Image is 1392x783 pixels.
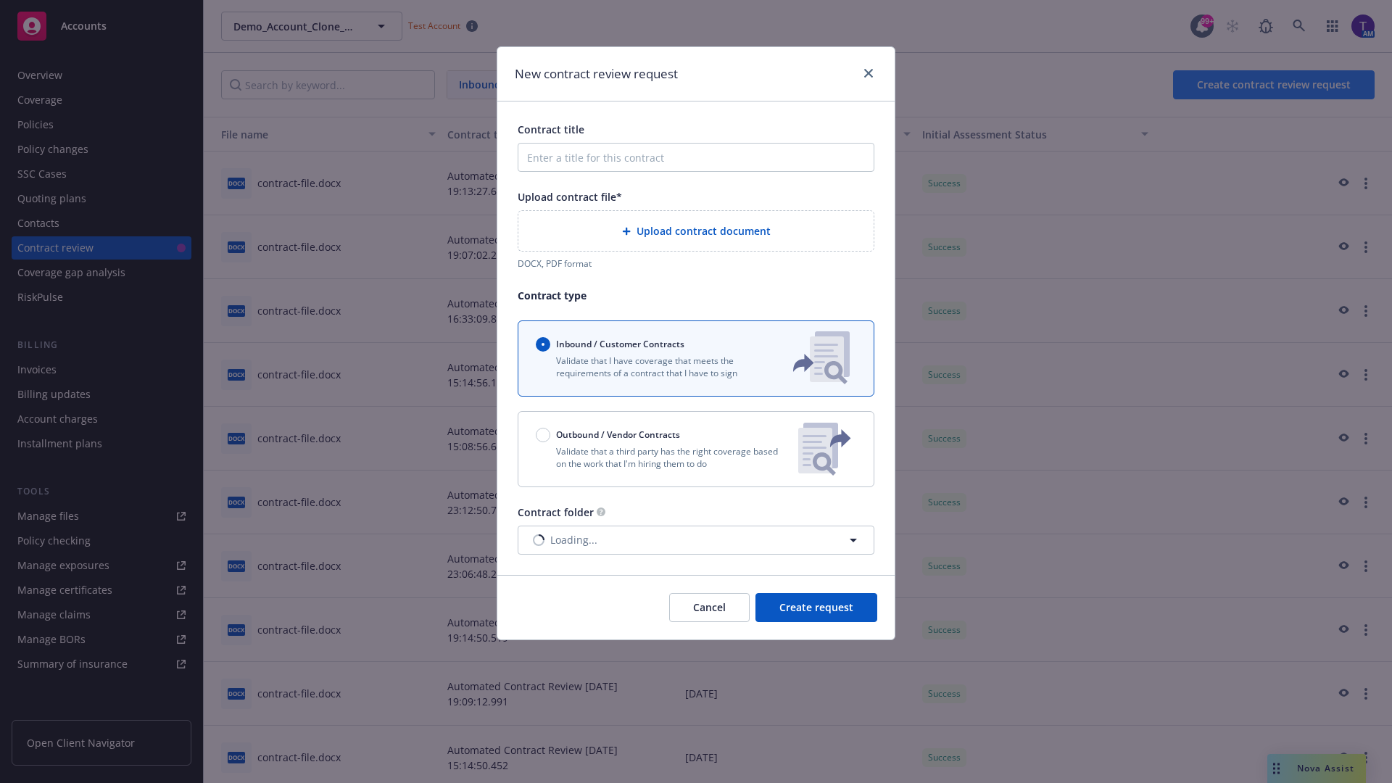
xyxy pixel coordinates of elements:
[518,257,874,270] div: DOCX, PDF format
[556,338,684,350] span: Inbound / Customer Contracts
[536,428,550,442] input: Outbound / Vendor Contracts
[755,593,877,622] button: Create request
[518,123,584,136] span: Contract title
[518,143,874,172] input: Enter a title for this contract
[518,288,874,303] p: Contract type
[518,505,594,519] span: Contract folder
[536,355,769,379] p: Validate that I have coverage that meets the requirements of a contract that I have to sign
[550,532,597,547] span: Loading...
[518,320,874,397] button: Inbound / Customer ContractsValidate that I have coverage that meets the requirements of a contra...
[518,411,874,487] button: Outbound / Vendor ContractsValidate that a third party has the right coverage based on the work t...
[637,223,771,239] span: Upload contract document
[536,337,550,352] input: Inbound / Customer Contracts
[556,428,680,441] span: Outbound / Vendor Contracts
[779,600,853,614] span: Create request
[518,526,874,555] button: Loading...
[860,65,877,82] a: close
[518,210,874,252] div: Upload contract document
[669,593,750,622] button: Cancel
[693,600,726,614] span: Cancel
[536,445,787,470] p: Validate that a third party has the right coverage based on the work that I'm hiring them to do
[518,190,622,204] span: Upload contract file*
[515,65,678,83] h1: New contract review request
